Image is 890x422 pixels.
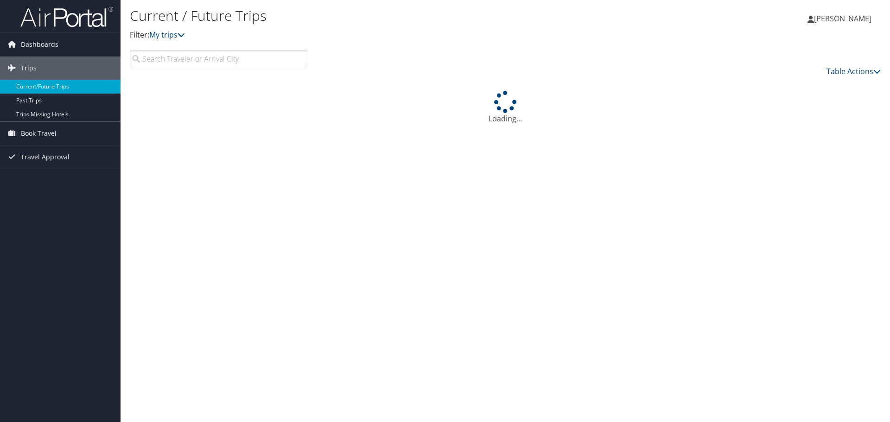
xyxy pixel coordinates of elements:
a: My trips [149,30,185,40]
h1: Current / Future Trips [130,6,630,25]
a: Table Actions [826,66,881,76]
span: Travel Approval [21,145,70,169]
span: Dashboards [21,33,58,56]
div: Loading... [130,91,881,124]
span: Trips [21,57,37,80]
span: [PERSON_NAME] [814,13,871,24]
p: Filter: [130,29,630,41]
input: Search Traveler or Arrival City [130,50,307,67]
span: Book Travel [21,122,57,145]
img: airportal-logo.png [20,6,113,28]
a: [PERSON_NAME] [807,5,881,32]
